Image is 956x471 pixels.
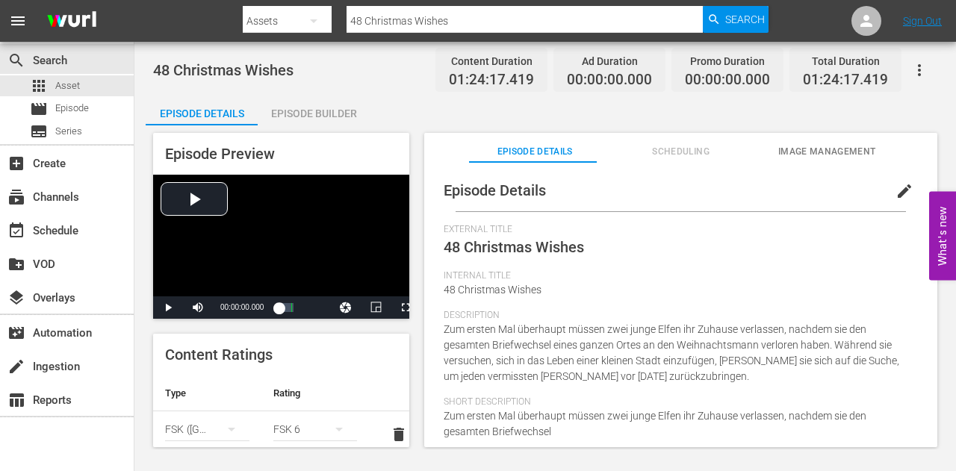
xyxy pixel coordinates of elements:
[9,12,27,30] span: menu
[258,96,370,131] div: Episode Builder
[444,284,541,296] span: 48 Christmas Wishes
[469,144,600,160] span: Episode Details
[165,346,273,364] span: Content Ratings
[7,155,25,172] span: Create
[331,296,361,319] button: Jump To Time
[725,6,765,33] span: Search
[7,391,25,409] span: Reports
[153,375,261,411] th: Type
[183,296,213,319] button: Mute
[444,396,910,408] span: Short Description
[55,78,80,93] span: Asset
[685,51,770,72] div: Promo Duration
[7,358,25,375] span: Ingestion
[444,410,866,437] span: Zum ersten Mal überhaupt müssen zwei junge Elfen ihr Zuhause verlassen, nachdem sie den gesamten ...
[685,72,770,89] span: 00:00:00.000
[444,270,910,282] span: Internal Title
[273,408,358,450] div: FSK 6
[7,52,25,69] span: Search
[361,296,391,319] button: Picture-in-Picture
[567,72,652,89] span: 00:00:00.000
[444,224,910,236] span: External Title
[279,303,294,312] div: Progress Bar
[803,72,888,89] span: 01:24:17.419
[444,181,546,199] span: Episode Details
[261,375,370,411] th: Rating
[153,175,409,319] div: Video Player
[381,417,417,452] button: delete
[146,96,258,125] button: Episode Details
[220,303,264,311] span: 00:00:00.000
[165,408,249,450] div: FSK ([GEOGRAPHIC_DATA])
[153,296,183,319] button: Play
[7,289,25,307] span: Overlays
[444,310,910,322] span: Description
[55,124,82,139] span: Series
[258,96,370,125] button: Episode Builder
[7,222,25,240] span: Schedule
[36,4,108,39] img: ans4CAIJ8jUAAAAAAAAAAAAAAAAAAAAAAAAgQb4GAAAAAAAAAAAAAAAAAAAAAAAAJMjXAAAAAAAAAAAAAAAAAAAAAAAAgAT5G...
[153,375,409,458] table: simple table
[391,296,420,319] button: Fullscreen
[153,61,294,79] span: 48 Christmas Wishes
[703,6,769,33] button: Search
[803,51,888,72] div: Total Duration
[30,100,48,118] span: Episode
[929,191,956,280] button: Open Feedback Widget
[903,15,942,27] a: Sign Out
[55,101,89,116] span: Episode
[761,144,893,160] span: Image Management
[887,173,922,209] button: edit
[30,77,48,95] span: Asset
[7,188,25,206] span: Channels
[896,182,913,200] span: edit
[615,144,747,160] span: Scheduling
[7,324,25,342] span: Automation
[444,323,899,382] span: Zum ersten Mal überhaupt müssen zwei junge Elfen ihr Zuhause verlassen, nachdem sie den gesamten ...
[444,238,584,256] span: 48 Christmas Wishes
[449,51,534,72] div: Content Duration
[30,122,48,140] span: Series
[165,145,275,163] span: Episode Preview
[146,96,258,131] div: Episode Details
[449,72,534,89] span: 01:24:17.419
[567,51,652,72] div: Ad Duration
[7,255,25,273] span: VOD
[390,425,408,443] span: delete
